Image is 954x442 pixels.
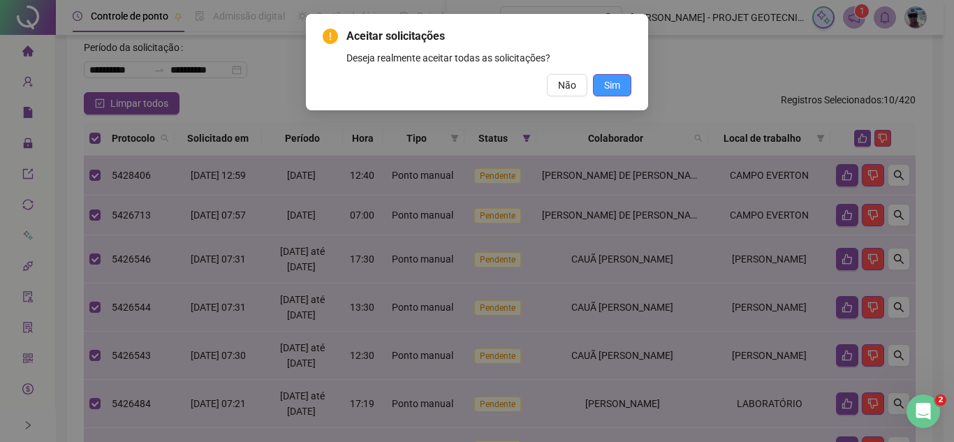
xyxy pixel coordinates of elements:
[604,78,620,93] span: Sim
[346,50,631,66] div: Deseja realmente aceitar todas as solicitações?
[593,74,631,96] button: Sim
[323,29,338,44] span: exclamation-circle
[558,78,576,93] span: Não
[547,74,587,96] button: Não
[935,395,946,406] span: 2
[346,28,631,45] span: Aceitar solicitações
[907,395,940,428] iframe: Intercom live chat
